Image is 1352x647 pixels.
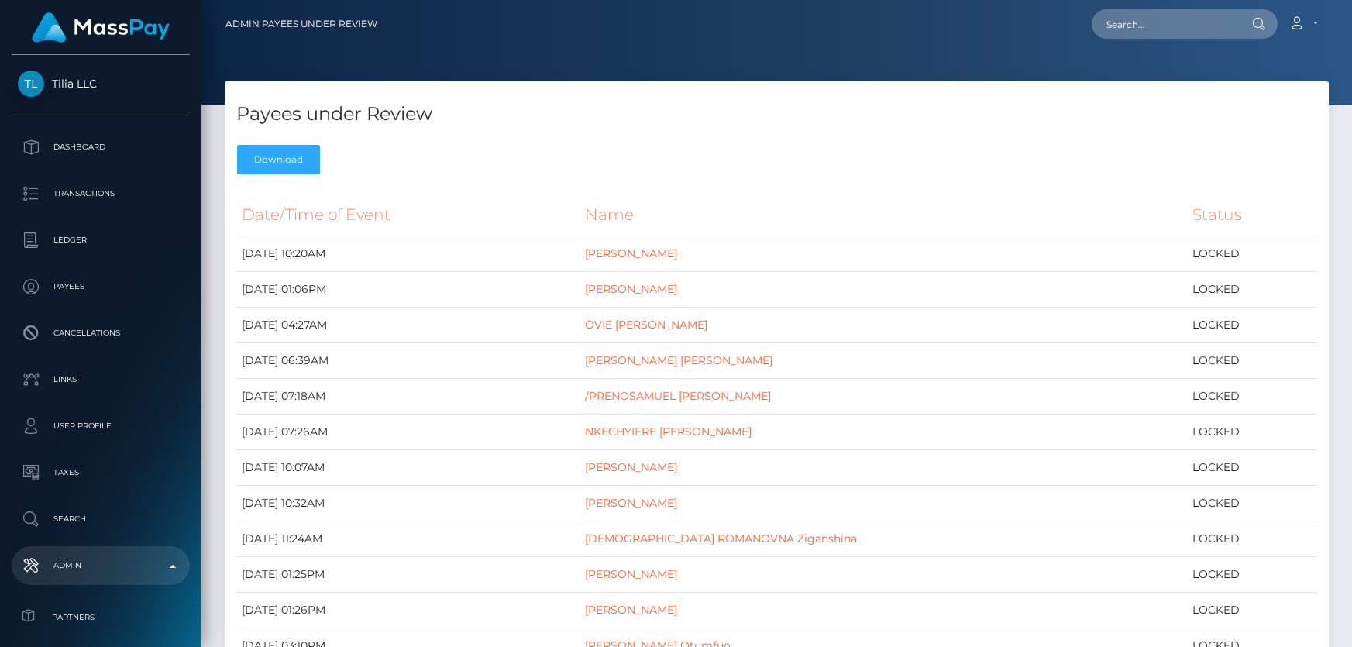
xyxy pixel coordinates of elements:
td: [DATE] 01:25PM [236,557,580,593]
p: Admin [18,554,184,577]
img: Tilia LLC [18,71,44,97]
td: [DATE] 11:24AM [236,521,580,557]
a: Transactions [12,174,190,213]
p: Payees [18,275,184,298]
span: Tilia LLC [12,77,190,91]
a: User Profile [12,407,190,446]
a: Payees [12,267,190,306]
a: Search [12,500,190,539]
p: Search [18,508,184,531]
td: LOCKED [1187,450,1317,486]
p: Links [18,368,184,391]
h4: Payees under Review [236,101,1317,128]
input: Search... [1092,9,1237,39]
a: Partners [12,601,190,634]
img: MassPay Logo [32,12,170,43]
td: LOCKED [1187,343,1317,379]
td: [DATE] 10:32AM [236,486,580,521]
a: Admin Payees under Review [225,8,377,40]
td: [DATE] 06:39AM [236,343,580,379]
a: [PERSON_NAME] [585,246,677,260]
a: Ledger [12,221,190,260]
a: [PERSON_NAME] [PERSON_NAME] [585,353,772,367]
a: Taxes [12,453,190,492]
a: Dashboard [12,128,190,167]
a: [PERSON_NAME] [585,496,677,510]
td: LOCKED [1187,486,1317,521]
a: [PERSON_NAME] [585,567,677,581]
th: Name [580,194,1188,236]
td: LOCKED [1187,379,1317,415]
td: [DATE] 01:06PM [236,272,580,308]
td: LOCKED [1187,415,1317,450]
td: LOCKED [1187,557,1317,593]
th: Status [1187,194,1317,236]
td: LOCKED [1187,593,1317,628]
span: Partners [18,608,184,626]
td: [DATE] 07:18AM [236,379,580,415]
a: NKECHYIERE [PERSON_NAME] [585,425,752,439]
a: Admin [12,546,190,585]
a: [PERSON_NAME] [585,460,677,474]
p: Dashboard [18,136,184,159]
a: [PERSON_NAME] [585,282,677,296]
a: /PRENOSAMUEL [PERSON_NAME] [585,389,771,403]
a: Download [237,145,320,174]
td: LOCKED [1187,308,1317,343]
p: Taxes [18,461,184,484]
p: Transactions [18,182,184,205]
td: [DATE] 01:26PM [236,593,580,628]
a: Cancellations [12,314,190,353]
th: Date/Time of Event [236,194,580,236]
td: [DATE] 10:20AM [236,236,580,272]
a: Links [12,360,190,399]
p: User Profile [18,415,184,438]
td: [DATE] 07:26AM [236,415,580,450]
td: LOCKED [1187,272,1317,308]
td: [DATE] 04:27AM [236,308,580,343]
a: [PERSON_NAME] [585,603,677,617]
p: Cancellations [18,322,184,345]
td: LOCKED [1187,236,1317,272]
a: [DEMOGRAPHIC_DATA] ROMANOVNA Ziganshina [585,532,857,545]
td: LOCKED [1187,521,1317,557]
td: [DATE] 10:07AM [236,450,580,486]
a: OVIE [PERSON_NAME] [585,318,707,332]
p: Ledger [18,229,184,252]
